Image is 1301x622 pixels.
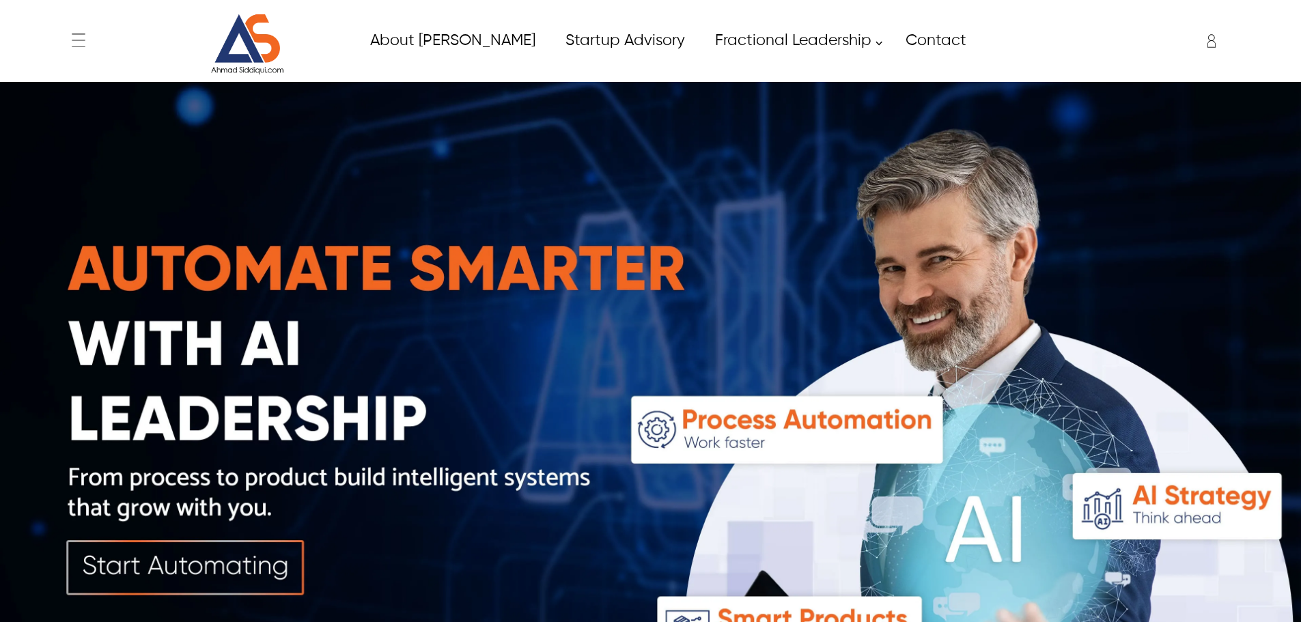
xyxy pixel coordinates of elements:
[171,14,324,75] a: Website Logo for Ahmad Siddiqui
[354,25,550,56] a: About Ahmad
[699,25,890,56] a: Fractional Leadership
[890,25,981,56] a: Contact
[196,14,298,75] img: Website Logo for Ahmad Siddiqui
[550,25,699,56] a: Startup Advisory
